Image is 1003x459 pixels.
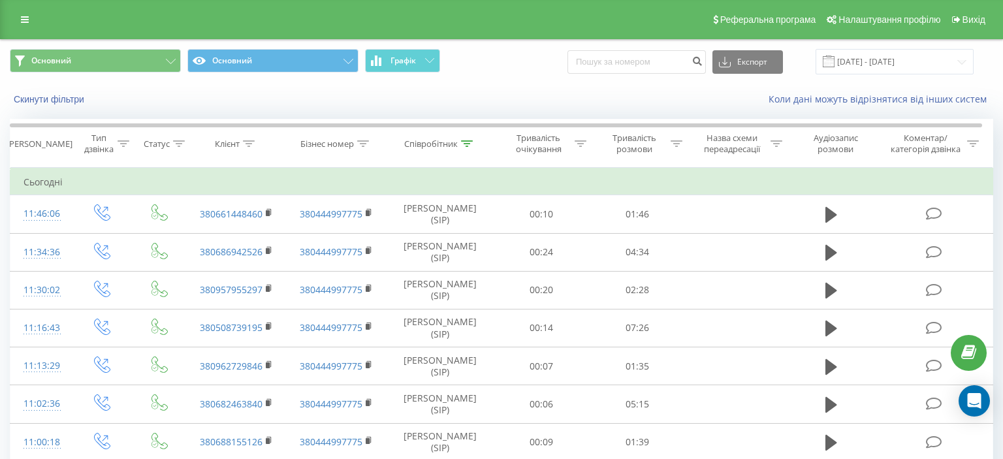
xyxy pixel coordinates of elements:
[200,245,263,258] a: 380686942526
[720,14,816,25] span: Реферальна програма
[200,321,263,334] a: 380508739195
[200,208,263,220] a: 380661448460
[386,195,494,233] td: [PERSON_NAME] (SIP)
[200,283,263,296] a: 380957955297
[590,271,686,309] td: 02:28
[590,309,686,347] td: 07:26
[386,233,494,271] td: [PERSON_NAME] (SIP)
[144,138,170,150] div: Статус
[386,347,494,385] td: [PERSON_NAME] (SIP)
[386,385,494,423] td: [PERSON_NAME] (SIP)
[24,430,59,455] div: 11:00:18
[31,55,71,66] span: Основний
[24,315,59,341] div: 11:16:43
[590,233,686,271] td: 04:34
[567,50,706,74] input: Пошук за номером
[215,138,240,150] div: Клієнт
[300,360,362,372] a: 380444997775
[494,233,590,271] td: 00:24
[300,245,362,258] a: 380444997775
[300,138,354,150] div: Бізнес номер
[590,347,686,385] td: 01:35
[300,283,362,296] a: 380444997775
[590,195,686,233] td: 01:46
[769,93,993,105] a: Коли дані можуть відрізнятися вiд інших систем
[494,347,590,385] td: 00:07
[24,240,59,265] div: 11:34:36
[7,138,72,150] div: [PERSON_NAME]
[187,49,358,72] button: Основний
[887,133,964,155] div: Коментар/категорія дзвінка
[24,391,59,417] div: 11:02:36
[386,309,494,347] td: [PERSON_NAME] (SIP)
[601,133,667,155] div: Тривалість розмови
[494,271,590,309] td: 00:20
[365,49,440,72] button: Графік
[200,360,263,372] a: 380962729846
[590,385,686,423] td: 05:15
[494,195,590,233] td: 00:10
[83,133,114,155] div: Тип дзвінка
[24,353,59,379] div: 11:13:29
[24,277,59,303] div: 11:30:02
[200,435,263,448] a: 380688155126
[300,435,362,448] a: 380444997775
[494,385,590,423] td: 00:06
[505,133,571,155] div: Тривалість очікування
[390,56,416,65] span: Графік
[697,133,767,155] div: Назва схеми переадресації
[494,309,590,347] td: 00:14
[963,14,985,25] span: Вихід
[10,49,181,72] button: Основний
[797,133,874,155] div: Аудіозапис розмови
[10,169,993,195] td: Сьогодні
[712,50,783,74] button: Експорт
[300,321,362,334] a: 380444997775
[300,398,362,410] a: 380444997775
[386,271,494,309] td: [PERSON_NAME] (SIP)
[838,14,940,25] span: Налаштування профілю
[24,201,59,227] div: 11:46:06
[10,93,91,105] button: Скинути фільтри
[959,385,990,417] div: Open Intercom Messenger
[200,398,263,410] a: 380682463840
[300,208,362,220] a: 380444997775
[404,138,458,150] div: Співробітник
